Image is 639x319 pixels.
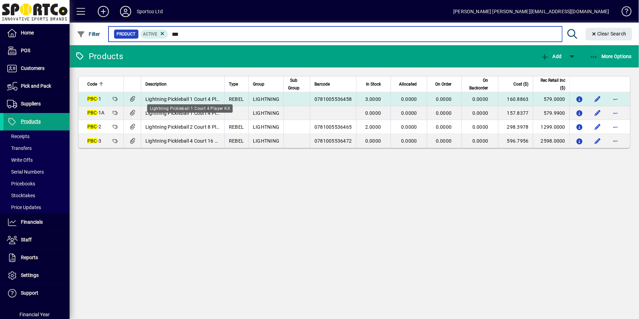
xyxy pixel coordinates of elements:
span: 0.0000 [436,96,452,102]
a: POS [3,42,70,59]
div: Sub Group [288,77,306,92]
span: 0.0000 [401,96,417,102]
button: Edit [592,135,603,146]
a: Transfers [3,142,70,154]
div: Code [87,80,119,88]
span: Support [21,290,38,296]
span: Customers [21,65,45,71]
div: Lightning Pickleball 1 Court 4 Player Kit [147,104,233,113]
button: More options [610,107,621,119]
div: Barcode [314,80,352,88]
a: Support [3,285,70,302]
span: Barcode [314,80,330,88]
span: 2.0000 [365,124,381,130]
mat-chip: Activation Status: Active [141,30,168,39]
span: 0.0000 [401,124,417,130]
span: Lightning Pickleball 1 Court 4 Player Kit [145,96,233,102]
button: More options [610,121,621,133]
td: 579.0000 [533,92,569,106]
span: On Order [436,80,452,88]
span: -3 [87,138,101,144]
span: Filter [77,31,100,37]
button: Add [539,50,563,63]
span: Settings [21,272,39,278]
a: Customers [3,60,70,77]
span: Stocktakes [7,193,35,198]
span: Home [21,30,34,35]
span: Reports [21,255,38,260]
span: Add [541,54,561,59]
a: Serial Numbers [3,166,70,178]
span: 0.0000 [472,110,488,116]
span: 0781005536472 [314,138,352,144]
span: REBEL [229,124,244,130]
span: Cost ($) [514,80,529,88]
span: 0.0000 [436,124,452,130]
a: Suppliers [3,95,70,113]
span: Lightning Pickleball 1 Court 4 Player Kit alternate [145,110,255,116]
span: Financial Year [20,312,50,317]
a: Receipts [3,130,70,142]
a: Settings [3,267,70,284]
span: Pick and Pack [21,83,51,89]
a: Write Offs [3,154,70,166]
button: Edit [592,107,603,119]
span: 0.0000 [365,138,381,144]
div: Group [253,80,279,88]
div: Sportco Ltd [137,6,163,17]
em: PBC [87,96,97,102]
button: Filter [75,28,102,40]
a: Stocktakes [3,190,70,201]
span: Product [117,31,136,38]
span: 0.0000 [472,96,488,102]
div: Type [229,80,244,88]
span: Allocated [399,80,417,88]
span: REBEL [229,96,244,102]
div: On Backorder [466,77,495,92]
div: On Order [431,80,458,88]
button: Edit [592,121,603,133]
span: 0.0000 [472,124,488,130]
span: Financials [21,219,43,225]
td: 157.8377 [498,106,533,120]
span: 0781005536465 [314,124,352,130]
span: 0.0000 [365,110,381,116]
span: On Backorder [466,77,488,92]
span: Active [143,32,158,37]
span: 0.0000 [436,110,452,116]
td: 160.8863 [498,92,533,106]
span: Write Offs [7,157,33,163]
button: Profile [114,5,137,18]
span: Products [21,119,41,124]
span: More Options [590,54,632,59]
span: 0.0000 [401,138,417,144]
td: 2598.0000 [533,134,569,148]
span: 0.0000 [472,138,488,144]
span: 0.0000 [401,110,417,116]
span: Serial Numbers [7,169,44,175]
button: More options [610,94,621,105]
a: Knowledge Base [616,1,630,24]
span: Description [145,80,167,88]
span: -1 [87,96,101,102]
span: Type [229,80,238,88]
button: Edit [592,94,603,105]
span: 0.0000 [436,138,452,144]
span: -1A [87,110,105,115]
a: Pricebooks [3,178,70,190]
a: Home [3,24,70,42]
div: Products [75,51,123,62]
div: Description [145,80,220,88]
div: [PERSON_NAME] [PERSON_NAME][EMAIL_ADDRESS][DOMAIN_NAME] [453,6,609,17]
a: Reports [3,249,70,266]
a: Price Updates [3,201,70,213]
em: PBC [87,110,97,115]
span: Receipts [7,134,30,139]
span: LIGHTNING [253,138,279,144]
span: Clear Search [591,31,627,37]
span: Sub Group [288,77,299,92]
span: In Stock [366,80,381,88]
td: 596.7956 [498,134,533,148]
div: In Stock [361,80,388,88]
a: Pick and Pack [3,78,70,95]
